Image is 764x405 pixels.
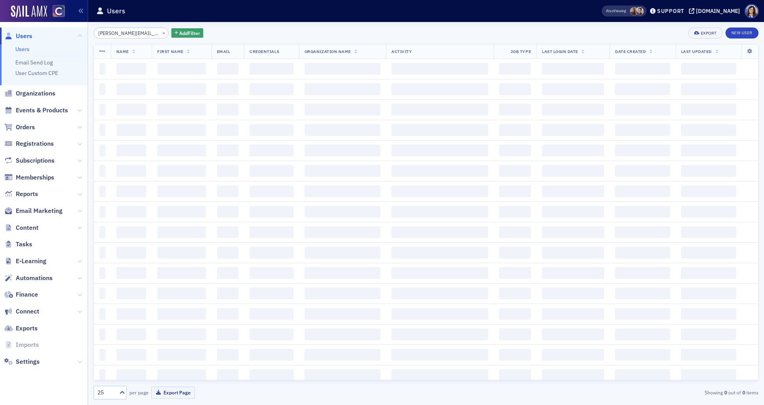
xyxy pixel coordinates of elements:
span: ‌ [542,328,604,340]
span: Credentials [250,49,279,54]
span: ‌ [99,165,105,177]
span: ‌ [615,206,670,218]
span: ‌ [391,349,488,361]
span: Organization Name [305,49,351,54]
span: ‌ [116,369,147,381]
span: ‌ [116,165,147,177]
span: ‌ [499,63,531,75]
span: ‌ [542,308,604,320]
a: Memberships [4,173,54,182]
a: Exports [4,324,38,333]
a: Content [4,224,39,232]
span: ‌ [99,288,105,299]
span: ‌ [391,63,488,75]
span: ‌ [615,328,670,340]
span: ‌ [542,288,604,299]
span: ‌ [217,369,239,381]
span: ‌ [157,328,206,340]
span: ‌ [391,328,488,340]
span: ‌ [305,288,380,299]
div: Export [701,31,717,35]
div: Support [657,7,684,15]
span: ‌ [499,369,531,381]
span: ‌ [250,288,294,299]
span: ‌ [391,83,488,95]
span: ‌ [542,145,604,156]
span: ‌ [499,308,531,320]
span: ‌ [305,63,380,75]
span: ‌ [615,369,670,381]
span: ‌ [542,267,604,279]
span: ‌ [116,206,147,218]
span: ‌ [391,267,488,279]
span: ‌ [681,124,736,136]
span: Tasks [16,240,32,249]
span: ‌ [305,165,380,177]
span: ‌ [116,349,147,361]
span: Events & Products [16,106,68,115]
span: Sheila Duggan [630,7,638,15]
a: Users [4,32,32,40]
span: ‌ [217,226,239,238]
span: ‌ [157,206,206,218]
span: ‌ [681,226,736,238]
span: ‌ [217,185,239,197]
a: Events & Products [4,106,68,115]
span: ‌ [217,308,239,320]
span: ‌ [681,145,736,156]
span: Email Marketing [16,207,62,215]
span: E-Learning [16,257,46,266]
span: ‌ [157,104,206,115]
span: ‌ [116,288,147,299]
span: ‌ [681,206,736,218]
span: Profile [745,4,758,18]
span: ‌ [681,288,736,299]
input: Search… [94,27,169,38]
a: Tasks [4,240,32,249]
span: ‌ [391,288,488,299]
span: ‌ [615,165,670,177]
span: ‌ [217,288,239,299]
span: ‌ [116,63,147,75]
span: ‌ [305,328,380,340]
span: Activity [391,49,412,54]
span: ‌ [217,124,239,136]
a: Users [15,46,29,53]
span: ‌ [615,288,670,299]
span: ‌ [615,185,670,197]
span: ‌ [542,247,604,258]
span: ‌ [681,328,736,340]
a: Connect [4,307,39,316]
span: ‌ [250,328,294,340]
a: Email Send Log [15,59,53,66]
span: ‌ [542,104,604,115]
span: ‌ [116,267,147,279]
span: ‌ [499,104,531,115]
span: ‌ [157,226,206,238]
span: ‌ [391,124,488,136]
span: ‌ [217,104,239,115]
button: AddFilter [171,28,204,38]
span: ‌ [305,104,380,115]
span: ‌ [116,226,147,238]
span: Content [16,224,39,232]
span: Exports [16,324,38,333]
span: ‌ [391,247,488,258]
span: ‌ [542,63,604,75]
span: ‌ [305,206,380,218]
span: ‌ [681,83,736,95]
span: ‌ [681,63,736,75]
a: Registrations [4,139,54,148]
img: SailAMX [11,5,47,18]
a: Organizations [4,89,55,98]
span: ‌ [157,369,206,381]
span: ‌ [116,185,147,197]
div: 25 [97,389,115,397]
span: ‌ [99,124,105,136]
span: ‌ [99,63,105,75]
span: ‌ [217,165,239,177]
span: ‌ [157,63,206,75]
span: ‌ [250,104,294,115]
span: Users [16,32,32,40]
a: Email Marketing [4,207,62,215]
